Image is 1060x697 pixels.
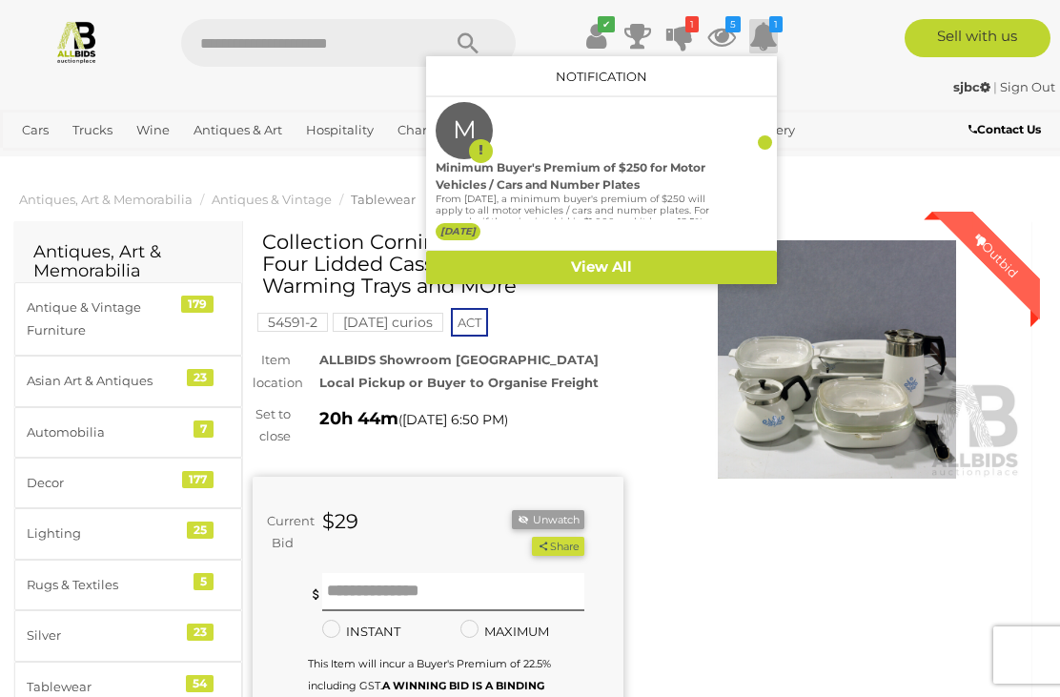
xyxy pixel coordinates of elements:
[426,251,777,284] a: View All
[581,19,610,53] a: ✔
[390,114,450,146] a: Charity
[749,19,778,53] a: 1
[137,146,288,177] a: [GEOGRAPHIC_DATA]
[968,122,1041,136] b: Contact Us
[598,16,615,32] i: ✔
[707,19,736,53] a: 5
[905,19,1050,57] a: Sell with us
[74,146,129,177] a: Sports
[436,194,710,285] p: From [DATE], a minimum buyer's premium of $250 will apply to all motor vehicles / cars and number...
[65,114,120,146] a: Trucks
[420,19,516,67] button: Search
[129,114,177,146] a: Wine
[1000,79,1055,94] a: Sign Out
[298,114,381,146] a: Hospitality
[14,146,66,177] a: Office
[968,119,1046,140] a: Contact Us
[14,114,56,146] a: Cars
[54,19,99,64] img: Allbids.com.au
[769,16,783,32] i: 1
[436,159,710,194] div: Minimum Buyer's Premium of $250 for Motor Vehicles / Cars and Number Plates
[725,16,741,32] i: 5
[453,102,477,159] label: M
[665,19,694,53] a: 1
[953,79,993,94] a: sjbc
[556,69,647,84] a: Notification
[953,79,990,94] strong: sjbc
[993,79,997,94] span: |
[186,114,290,146] a: Antiques & Art
[685,16,699,32] i: 1
[436,223,480,240] label: [DATE]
